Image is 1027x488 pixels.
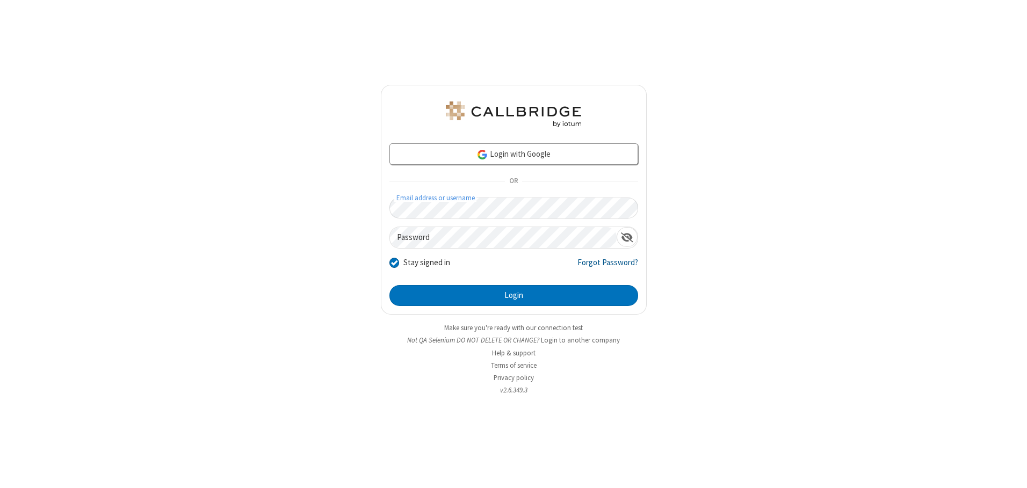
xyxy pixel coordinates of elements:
div: Show password [617,227,638,247]
li: v2.6.349.3 [381,385,647,395]
a: Forgot Password? [577,257,638,277]
label: Stay signed in [403,257,450,269]
img: QA Selenium DO NOT DELETE OR CHANGE [444,101,583,127]
a: Login with Google [389,143,638,165]
input: Email address or username [389,198,638,218]
img: google-icon.png [476,149,488,161]
button: Login [389,285,638,307]
a: Privacy policy [494,373,534,382]
input: Password [390,227,617,248]
button: Login to another company [541,335,620,345]
a: Terms of service [491,361,537,370]
span: OR [505,174,522,189]
a: Help & support [492,348,536,358]
li: Not QA Selenium DO NOT DELETE OR CHANGE? [381,335,647,345]
a: Make sure you're ready with our connection test [444,323,583,332]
